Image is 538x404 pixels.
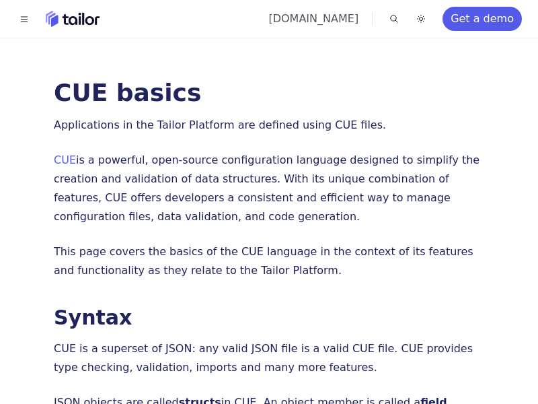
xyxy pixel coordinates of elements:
[386,11,402,27] button: Find something...
[54,81,484,105] h1: CUE basics
[443,7,522,31] a: Get a demo
[268,12,358,25] a: [DOMAIN_NAME]
[54,154,76,166] a: CUE
[54,242,484,280] p: This page covers the basics of the CUE language in the context of its features and functionality ...
[54,116,484,135] p: Applications in the Tailor Platform are defined using CUE files.
[16,11,32,27] button: Toggle navigation
[46,11,100,27] a: Home
[54,339,484,377] p: CUE is a superset of JSON: any valid JSON file is a valid CUE file. CUE provides type checking, v...
[413,11,429,27] button: Toggle dark mode
[54,306,132,329] a: Syntax
[54,151,484,226] p: is a powerful, open-source configuration language designed to simplify the creation and validatio...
